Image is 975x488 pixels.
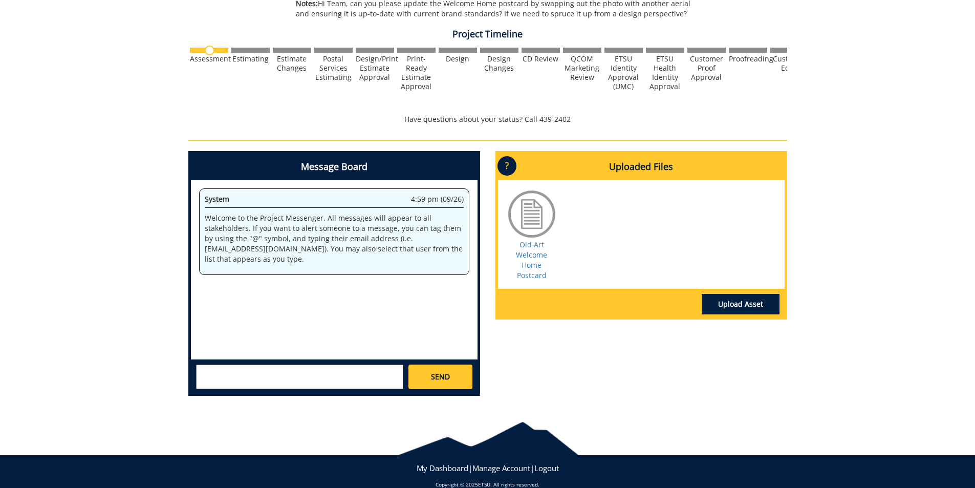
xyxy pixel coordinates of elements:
a: My Dashboard [417,463,468,473]
h4: Uploaded Files [498,154,785,180]
p: Have questions about your status? Call 439-2402 [188,114,787,124]
p: Welcome to the Project Messenger. All messages will appear to all stakeholders. If you want to al... [205,213,464,264]
div: Postal Services Estimating [314,54,353,82]
a: Upload Asset [702,294,779,314]
div: Design [439,54,477,63]
div: Design/Print Estimate Approval [356,54,394,82]
h4: Message Board [191,154,478,180]
div: ETSU Identity Approval (UMC) [604,54,643,91]
div: Estimate Changes [273,54,311,73]
div: ETSU Health Identity Approval [646,54,684,91]
div: Assessment [190,54,228,63]
span: 4:59 pm (09/26) [411,194,464,204]
div: Proofreading [729,54,767,63]
a: Old Art Welcome Home Postcard [516,240,547,280]
div: Print-Ready Estimate Approval [397,54,436,91]
textarea: messageToSend [196,365,403,389]
span: SEND [431,372,450,382]
h4: Project Timeline [188,29,787,39]
div: CD Review [522,54,560,63]
div: QCOM Marketing Review [563,54,601,82]
a: SEND [408,365,472,389]
div: Customer Edits [770,54,809,73]
span: System [205,194,229,204]
a: ETSU [478,481,490,488]
a: Logout [534,463,559,473]
div: Customer Proof Approval [687,54,726,82]
div: Design Changes [480,54,518,73]
img: no [205,46,214,55]
div: Estimating [231,54,270,63]
p: ? [497,156,516,176]
a: Manage Account [472,463,530,473]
